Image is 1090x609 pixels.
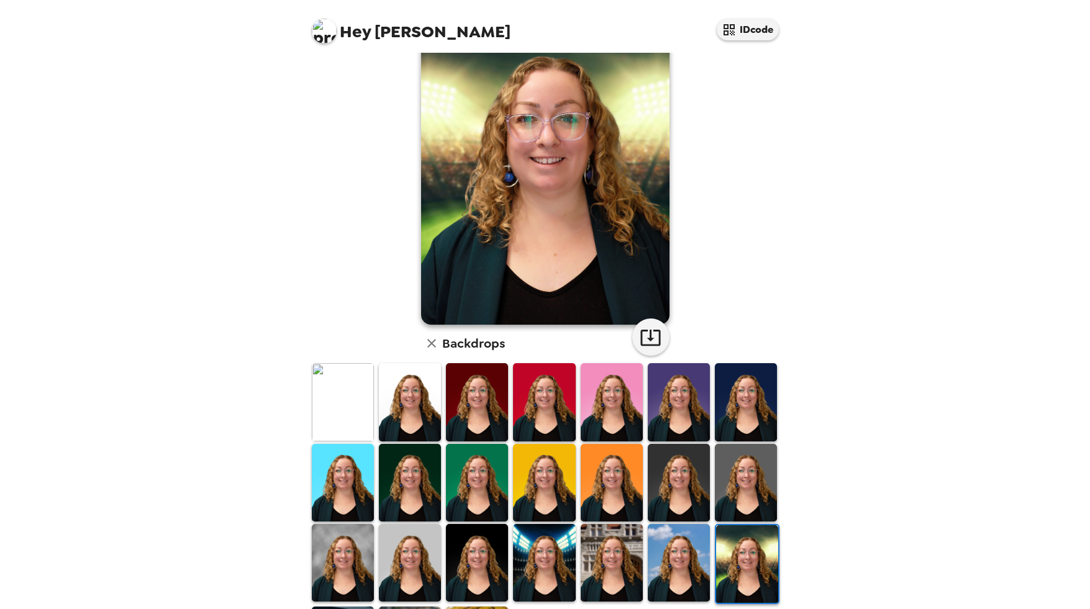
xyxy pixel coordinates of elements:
[312,19,337,43] img: profile pic
[340,20,371,43] span: Hey
[442,333,505,353] h6: Backdrops
[312,363,374,441] img: Original
[312,12,511,40] span: [PERSON_NAME]
[421,7,670,325] img: user
[717,19,779,40] button: IDcode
